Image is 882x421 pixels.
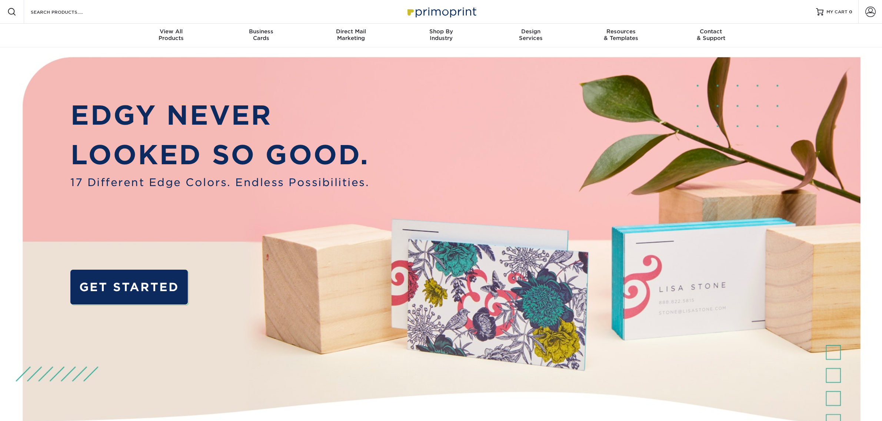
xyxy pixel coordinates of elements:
[306,28,396,41] div: Marketing
[216,24,306,47] a: BusinessCards
[666,28,756,35] span: Contact
[70,175,369,191] span: 17 Different Edge Colors. Endless Possibilities.
[30,7,102,16] input: SEARCH PRODUCTS.....
[396,24,486,47] a: Shop ByIndustry
[306,28,396,35] span: Direct Mail
[396,28,486,41] div: Industry
[486,28,576,41] div: Services
[576,24,666,47] a: Resources& Templates
[486,24,576,47] a: DesignServices
[486,28,576,35] span: Design
[70,95,369,135] p: EDGY NEVER
[216,28,306,41] div: Cards
[666,28,756,41] div: & Support
[666,24,756,47] a: Contact& Support
[126,24,216,47] a: View AllProducts
[576,28,666,35] span: Resources
[306,24,396,47] a: Direct MailMarketing
[404,4,478,20] img: Primoprint
[826,9,848,15] span: MY CART
[126,28,216,35] span: View All
[396,28,486,35] span: Shop By
[216,28,306,35] span: Business
[576,28,666,41] div: & Templates
[849,9,852,14] span: 0
[126,28,216,41] div: Products
[70,135,369,175] p: LOOKED SO GOOD.
[70,270,188,304] a: GET STARTED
